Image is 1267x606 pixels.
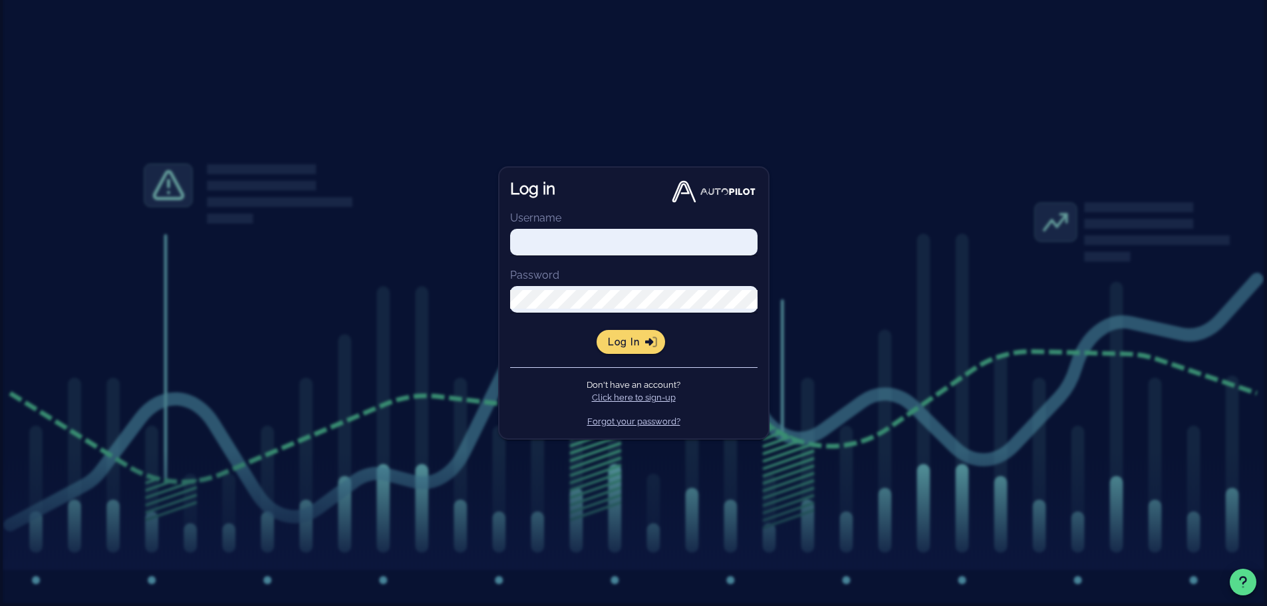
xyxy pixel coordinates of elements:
a: Click here to sign-up [592,392,676,402]
label: Password [510,269,559,281]
a: Forgot your password? [587,416,680,426]
p: Don't have an account? [510,379,758,404]
button: Log in [597,330,665,354]
span: Log in [607,336,654,348]
label: Username [510,212,561,224]
img: Autopilot [670,178,757,205]
h1: Log in [510,178,555,200]
button: Support [1230,569,1256,595]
